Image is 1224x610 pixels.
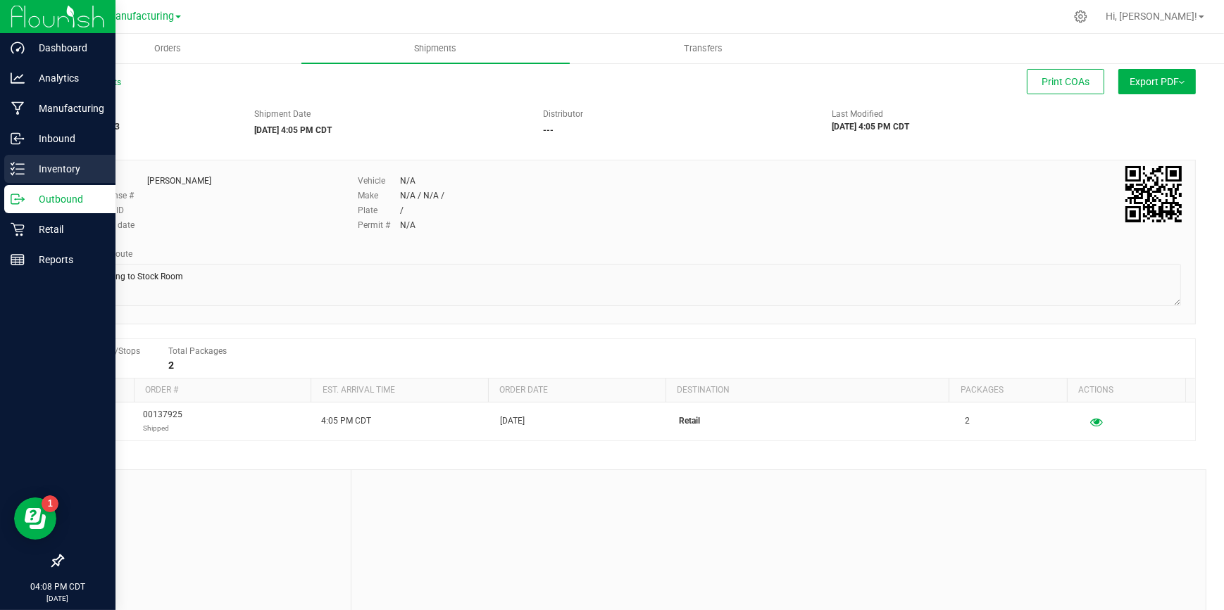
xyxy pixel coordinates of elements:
span: 2 [965,414,970,428]
label: Permit # [358,219,401,231]
button: Print COAs [1027,69,1104,94]
p: Dashboard [25,39,109,56]
inline-svg: Dashboard [11,41,25,55]
span: Print COAs [1042,76,1089,87]
p: Shipped [143,421,182,435]
iframe: Resource center [14,497,56,540]
inline-svg: Retail [11,222,25,236]
strong: [DATE] 4:05 PM CDT [254,125,332,135]
inline-svg: Inventory [11,162,25,176]
div: / [401,204,404,217]
p: Analytics [25,70,109,87]
span: Total Packages [168,346,227,356]
p: Outbound [25,191,109,208]
label: Plate [358,204,401,217]
span: 00137925 [143,408,182,435]
div: [PERSON_NAME] [147,174,211,187]
label: Distributor [543,108,583,120]
inline-svg: Inbound [11,132,25,146]
inline-svg: Reports [11,253,25,267]
p: [DATE] [6,593,109,604]
label: Vehicle [358,174,401,187]
span: 4:05 PM CDT [321,414,371,428]
span: Manufacturing [106,11,174,23]
inline-svg: Analytics [11,71,25,85]
span: Notes [73,481,340,497]
th: Order date [488,379,666,402]
p: Inventory [25,160,109,177]
p: Reports [25,251,109,268]
p: 04:08 PM CDT [6,580,109,593]
label: Make [358,189,401,202]
a: Orders [34,34,301,63]
th: Packages [949,379,1067,402]
span: Orders [135,42,200,55]
strong: --- [543,125,554,135]
strong: [DATE] 4:05 PM CDT [832,122,909,132]
img: Scan me! [1125,166,1182,222]
inline-svg: Manufacturing [11,101,25,115]
a: Shipments [301,34,569,63]
label: Last Modified [832,108,883,120]
span: Shipment # [62,108,233,120]
span: [DATE] [500,414,525,428]
strong: 2 [168,360,174,371]
th: Actions [1067,379,1185,402]
label: Shipment Date [254,108,311,120]
span: Transfers [665,42,742,55]
th: Order # [134,379,311,402]
div: N/A / N/A / [401,189,445,202]
div: N/A [401,174,416,187]
th: Est. arrival time [311,379,488,402]
p: Inbound [25,130,109,147]
a: Transfers [570,34,837,63]
span: Shipments [395,42,475,55]
p: Retail [679,414,948,428]
iframe: Resource center unread badge [42,495,58,512]
inline-svg: Outbound [11,192,25,206]
p: Retail [25,221,109,238]
div: Manage settings [1072,10,1089,23]
p: Manufacturing [25,100,109,117]
qrcode: 20250821-003 [1125,166,1182,222]
div: N/A [401,219,416,231]
button: Export PDF [1118,69,1196,94]
span: Hi, [PERSON_NAME]! [1106,11,1197,22]
th: Destination [666,379,949,402]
